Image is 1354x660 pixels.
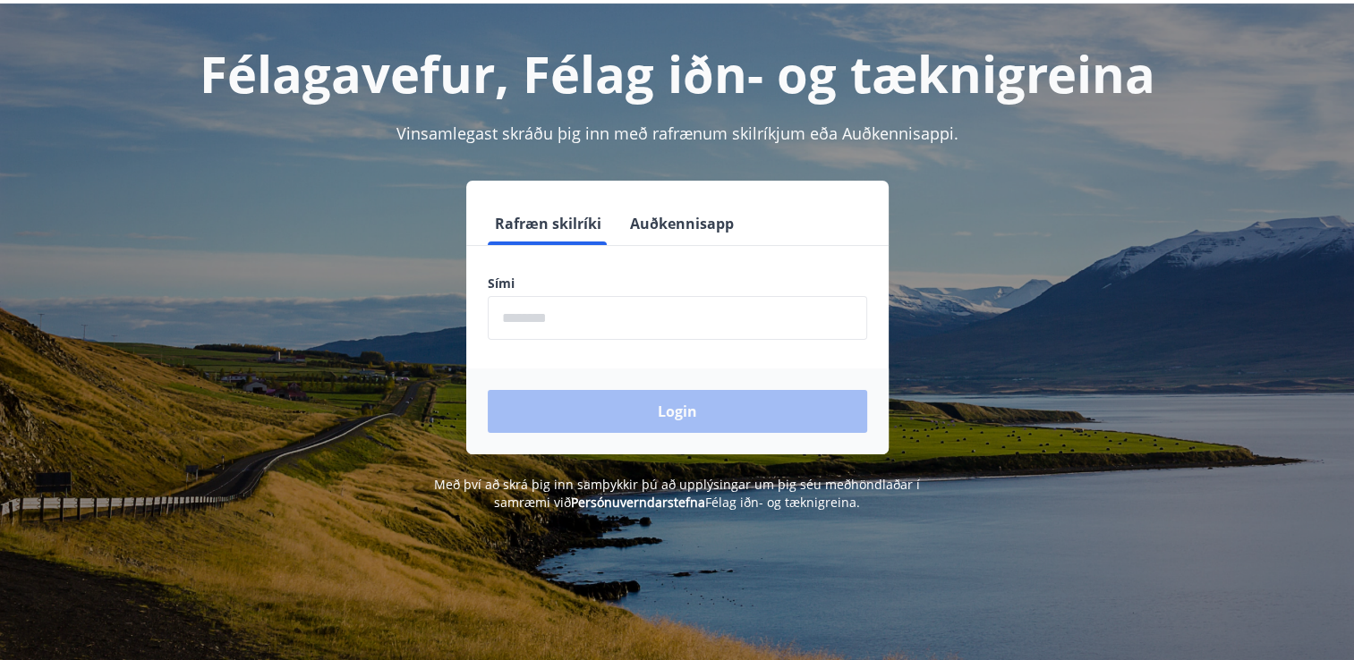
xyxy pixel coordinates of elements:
h1: Félagavefur, Félag iðn- og tæknigreina [55,39,1300,107]
label: Sími [488,275,867,292]
button: Auðkennisapp [623,202,741,245]
span: Með því að skrá þig inn samþykkir þú að upplýsingar um þig séu meðhöndlaðar í samræmi við Félag i... [434,476,920,511]
span: Vinsamlegast skráðu þig inn með rafrænum skilríkjum eða Auðkennisappi. [396,123,958,144]
a: Persónuverndarstefna [571,494,705,511]
button: Rafræn skilríki [488,202,609,245]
